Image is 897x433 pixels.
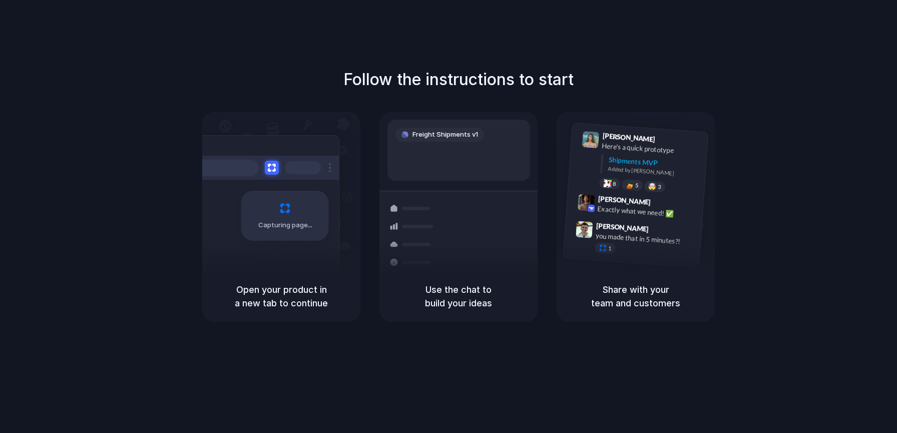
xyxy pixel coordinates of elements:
[596,220,649,235] span: [PERSON_NAME]
[658,184,661,190] span: 3
[602,141,702,158] div: Here's a quick prototype
[595,230,695,247] div: you made that in 5 minutes?!
[652,225,672,237] span: 9:47 AM
[343,68,574,92] h1: Follow the instructions to start
[654,198,674,210] span: 9:42 AM
[608,155,701,171] div: Shipments MVP
[214,283,348,310] h5: Open your product in a new tab to continue
[391,283,526,310] h5: Use the chat to build your ideas
[569,283,703,310] h5: Share with your team and customers
[602,130,655,145] span: [PERSON_NAME]
[258,220,314,230] span: Capturing page
[648,183,657,190] div: 🤯
[613,181,616,187] span: 8
[597,204,697,221] div: Exactly what we need! ✅
[635,183,639,188] span: 5
[412,130,478,140] span: Freight Shipments v1
[608,246,612,251] span: 1
[598,193,651,208] span: [PERSON_NAME]
[608,165,700,179] div: Added by [PERSON_NAME]
[658,135,679,147] span: 9:41 AM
